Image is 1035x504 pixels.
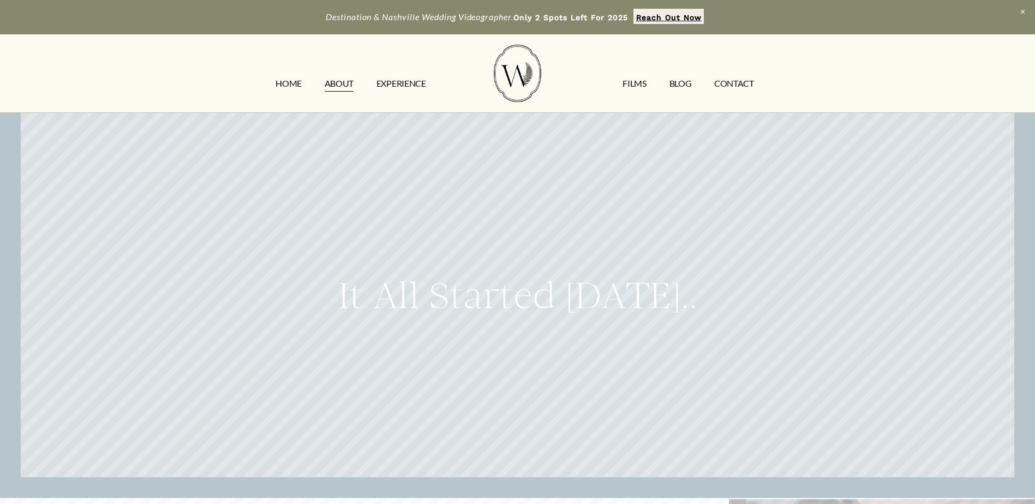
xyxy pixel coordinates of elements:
[669,75,692,92] a: Blog
[633,9,704,24] a: Reach Out Now
[41,272,994,320] h2: It All Started [DATE]..
[636,13,702,22] strong: Reach Out Now
[623,75,646,92] a: FILMS
[276,75,302,92] a: HOME
[376,75,426,92] a: EXPERIENCE
[325,75,354,92] a: ABOUT
[494,45,541,102] img: Wild Fern Weddings
[714,75,754,92] a: CONTACT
